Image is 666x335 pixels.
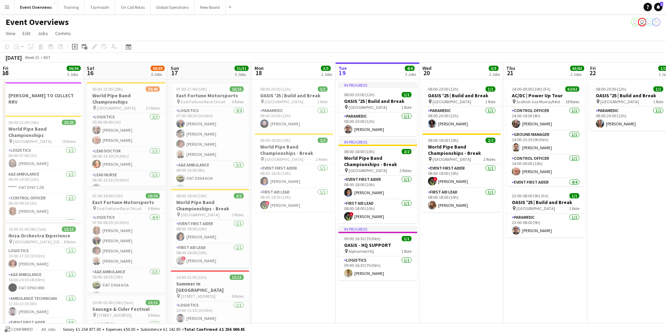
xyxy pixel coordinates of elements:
[318,138,328,143] span: 2/2
[13,139,52,144] span: [GEOGRAPHIC_DATA]
[3,271,81,295] app-card-role: A&E Ambulance1/116:00-20:30 (4h30m)FIAT DP66 VRW
[653,86,663,92] span: 1/1
[255,133,333,212] app-job-card: 08:00-18:00 (10h)2/2World Pipe Band Championships - Break [GEOGRAPHIC_DATA]2 RolesEvent First Aid...
[3,126,81,138] h3: World Pipe Band Championships
[87,171,165,195] app-card-role: Lead Nurse1/106:00-13:30 (7h30m)[PERSON_NAME]
[506,92,585,99] h3: AC/DC | Power Up Tour
[483,157,495,162] span: 2 Roles
[146,86,160,92] span: 39/40
[87,199,165,205] h3: East Fortune Motorsports
[489,72,500,77] div: 2 Jobs
[402,149,411,154] span: 2/2
[3,222,81,326] div: 16:00-01:00 (9h) (Sat)13/13Ibiza Orchestra Experience [GEOGRAPHIC_DATA], [GEOGRAPHIC_DATA]8 Roles...
[171,189,249,268] app-job-card: 08:00-18:00 (10h)2/2World Pipe Band Championships - Break [GEOGRAPHIC_DATA]2 RolesEvent First Aid...
[20,29,33,38] a: Edit
[486,138,495,143] span: 2/2
[6,17,69,27] h1: Event Overviews
[232,212,244,217] span: 2 Roles
[489,66,499,71] span: 3/3
[338,155,417,167] h3: World Pipe Band Championships - Break
[115,0,151,14] button: On Call Rotas
[151,0,194,14] button: Global Operations
[265,157,303,162] span: [GEOGRAPHIC_DATA]
[422,133,501,212] app-job-card: 08:00-18:00 (10h)2/2World Pipe Band Championships - Break [GEOGRAPHIC_DATA]2 RolesEvent First Aid...
[171,65,179,71] span: Sun
[52,29,74,38] a: Comms
[570,66,584,71] span: 63/63
[338,139,417,223] app-job-card: In progress08:00-18:00 (10h)2/2World Pipe Band Championships - Break [GEOGRAPHIC_DATA]2 RolesEven...
[55,30,71,37] span: Comms
[349,249,374,254] span: Alphamed HQ
[2,69,8,77] span: 15
[569,206,579,211] span: 1 Role
[402,92,411,97] span: 1/1
[318,86,328,92] span: 1/1
[3,170,81,194] app-card-role: A&E Ambulance1/106:00-19:00 (13h)FIAT DY67 CZB
[6,30,15,37] span: View
[44,55,51,60] div: BST
[3,194,81,218] app-card-role: Control Officer1/106:30-09:30 (3h)[PERSON_NAME]
[338,199,417,223] app-card-role: First Aid Lead1/108:00-18:00 (10h)![PERSON_NAME]
[401,105,411,110] span: 1 Role
[338,139,417,145] div: In progress
[260,138,291,143] span: 08:00-18:00 (10h)
[506,178,585,233] app-card-role: Event First Aider4/414:00-00:00 (10h)
[512,86,550,92] span: 14:00-00:00 (10h) (Fri)
[8,120,39,125] span: 06:00-22:00 (16h)
[22,30,31,37] span: Edit
[422,65,431,71] span: Wed
[589,69,596,77] span: 22
[146,105,160,111] span: 21 Roles
[506,214,585,237] app-card-role: Paramedic1/123:00-08:00 (9h)[PERSON_NAME]
[176,275,207,280] span: 10:00-22:00 (12h)
[148,313,160,318] span: 8 Roles
[181,294,216,299] span: [STREET_ADDRESS]
[171,199,249,212] h3: World Pipe Band Championships - Break
[176,193,207,198] span: 08:00-18:00 (10h)
[8,226,46,232] span: 16:00-01:00 (9h) (Sat)
[338,226,417,280] app-job-card: In progress09:00-16:30 (7h30m)1/1OASIS - HQ SUPPORT Alphamed HQ1 RoleLogistics1/109:00-16:30 (7h3...
[151,72,164,77] div: 3 Jobs
[645,18,653,26] app-user-avatar: Operations Team
[506,199,585,205] h3: OASIS '25 | Build and Break
[64,239,76,244] span: 8 Roles
[92,300,133,305] span: 10:00-01:00 (15h) (Sun)
[92,86,123,92] span: 05:00-23:00 (18h)
[255,107,333,131] app-card-role: Paramedic1/108:00-20:00 (12h)[PERSON_NAME]
[505,69,515,77] span: 21
[87,92,165,105] h3: World Pipe Band Championships
[321,72,332,77] div: 2 Jobs
[97,105,136,111] span: [GEOGRAPHIC_DATA]
[631,18,639,26] app-user-avatar: Operations Team
[349,168,387,173] span: [GEOGRAPHIC_DATA]
[506,155,585,178] app-card-role: Control Officer1/114:00-00:00 (10h)[PERSON_NAME]
[62,139,76,144] span: 18 Roles
[400,168,411,173] span: 2 Roles
[234,193,244,198] span: 2/2
[3,146,81,170] app-card-role: Logistics1/106:00-07:00 (1h)[PERSON_NAME]
[181,212,219,217] span: [GEOGRAPHIC_DATA]
[344,92,375,97] span: 08:00-20:00 (12h)
[422,92,501,99] h3: OASIS '25 | Build and Break
[23,55,41,60] span: Week 33
[349,212,354,216] span: !
[87,65,94,71] span: Sat
[92,193,123,198] span: 07:00-18:00 (11h)
[184,327,245,332] span: Total Confirmed £1 256 069.85
[433,177,437,181] span: !
[97,206,141,211] span: East Fortune Race Circuit
[652,18,660,26] app-user-avatar: Operations Manager
[344,149,375,154] span: 08:00-18:00 (10h)
[148,206,160,211] span: 6 Roles
[14,0,58,14] button: Event Overviews
[506,82,585,186] app-job-card: 14:00-00:00 (10h) (Fri)62/62AC/DC | Power Up Tour Scottish Gas Murrayfield18 RolesControl Officer...
[428,138,459,143] span: 08:00-18:00 (10h)
[3,92,81,105] h3: [PERSON_NAME] TO COLLECT RRV
[35,29,51,38] a: Jobs
[3,29,18,38] a: View
[85,0,115,14] button: Taymouth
